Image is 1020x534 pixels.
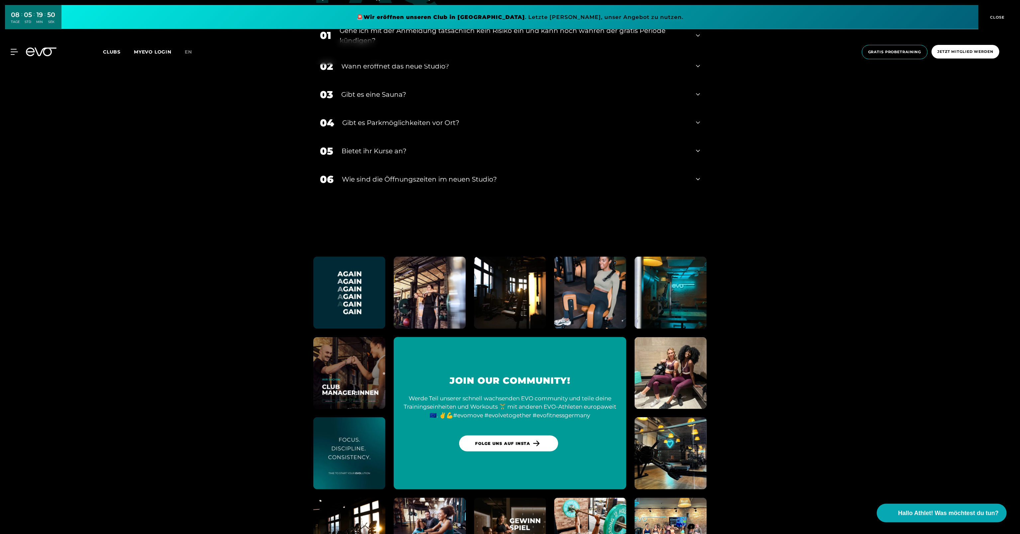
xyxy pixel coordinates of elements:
div: 05 [24,10,32,20]
div: 08 [11,10,20,20]
div: 19 [37,10,43,20]
div: Bietet ihr Kurse an? [342,146,688,156]
div: STD [24,20,32,24]
div: MIN [37,20,43,24]
a: en [185,48,200,56]
a: Gratis Probetraining [860,45,930,59]
button: CLOSE [978,5,1015,29]
img: evofitness instagram [313,417,385,489]
img: evofitness instagram [313,257,385,329]
img: evofitness instagram [394,257,466,329]
a: FOLGE UNS AUF INSTA [459,436,558,452]
div: 50 [48,10,55,20]
img: evofitness instagram [635,417,707,489]
span: FOLGE UNS AUF INSTA [475,441,530,447]
span: Jetzt Mitglied werden [938,49,993,55]
img: evofitness instagram [474,257,546,329]
div: TAGE [11,20,20,24]
div: SEK [48,20,55,24]
span: en [185,49,192,55]
a: Jetzt Mitglied werden [930,45,1001,59]
div: ​Wie sind die Öffnungszeiten im neuen Studio? [342,174,688,184]
img: evofitness instagram [313,337,385,409]
div: : [34,11,35,28]
a: Clubs [103,49,134,55]
span: Clubs [103,49,121,55]
img: evofitness instagram [635,337,707,409]
span: Hallo Athlet! Was möchtest du tun? [898,509,999,518]
div: 05 [320,144,333,159]
div: Gibt es Parkmöglichkeiten vor Ort? [342,118,688,128]
div: : [22,11,23,28]
div: Gibt es eine Sauna? [341,89,688,99]
button: Hallo Athlet! Was möchtest du tun? [877,504,1007,522]
div: 06 [320,172,334,187]
div: 03 [320,87,333,102]
h3: Join our Community! [402,375,618,386]
img: evofitness instagram [635,257,707,329]
span: Gratis Probetraining [868,49,921,55]
div: 04 [320,115,334,130]
div: : [45,11,46,28]
span: CLOSE [989,14,1005,20]
div: Werde Teil unserer schnell wachsenden EVO community und teile deine Trainingseinheiten und Workou... [402,394,618,420]
a: MYEVO LOGIN [134,49,171,55]
img: evofitness instagram [554,257,626,329]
